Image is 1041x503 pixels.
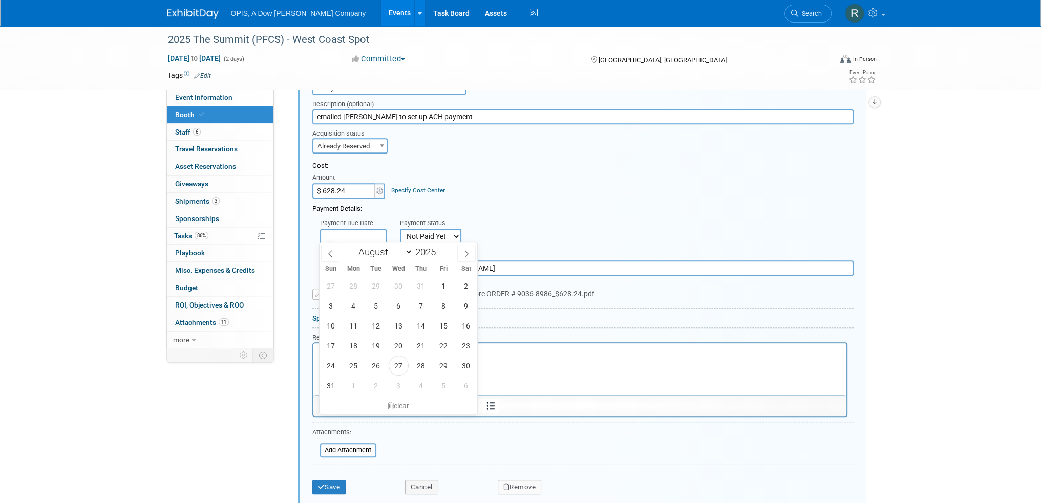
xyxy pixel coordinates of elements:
[852,55,876,63] div: In-Person
[411,316,431,336] span: August 14, 2025
[320,250,854,260] div: Payment Notes
[411,336,431,356] span: August 21, 2025
[344,376,364,396] span: September 1, 2025
[312,95,854,109] div: Description (optional)
[456,336,476,356] span: August 23, 2025
[27,42,527,52] li: Full-service support
[771,53,877,69] div: Event Format
[167,228,273,245] a: Tasks86%
[167,193,273,210] a: Shipments3
[400,218,469,229] div: Payment Status
[312,314,397,322] a: Specify Vendor/Order Info
[193,128,201,136] span: 6
[167,279,273,296] a: Budget
[464,399,481,413] button: Numbered list
[845,4,864,23] img: Renee Ortner
[312,480,346,494] button: Save
[312,138,388,154] span: Already Reserved
[167,158,273,175] a: Asset Reservations
[167,9,219,19] img: ExhibitDay
[167,332,273,348] a: more
[167,210,273,227] a: Sponsorships
[320,218,385,229] div: Payment Due Date
[313,343,846,395] iframe: Rich Text Area
[389,316,409,336] span: August 13, 2025
[387,266,410,272] span: Wed
[175,180,208,188] span: Giveaways
[456,356,476,376] span: August 30, 2025
[312,332,847,342] div: Reservation Notes/Details:
[848,70,876,75] div: Event Rating
[175,266,255,274] span: Misc. Expenses & Credits
[219,318,229,326] span: 11
[456,316,476,336] span: August 16, 2025
[175,111,206,119] span: Booth
[175,283,198,292] span: Budget
[389,296,409,316] span: August 6, 2025
[194,72,211,79] a: Edit
[312,161,854,171] div: Cost:
[167,314,273,331] a: Attachments11
[413,246,443,258] input: Year
[455,266,477,272] span: Sat
[312,124,390,138] div: Acquisition status
[175,197,220,205] span: Shipments
[6,5,130,12] b: All Single-Phase Service Options include:
[175,162,236,170] span: Asset Reservations
[456,276,476,296] span: August 2, 2025
[411,276,431,296] span: July 31, 2025
[312,199,854,214] div: Payment Details:
[231,9,366,17] span: OPIS, A Dow [PERSON_NAME] Company
[405,480,438,494] button: Cancel
[167,297,273,314] a: ROI, Objectives & ROO
[434,276,454,296] span: August 1, 2025
[366,276,386,296] span: July 29, 2025
[434,336,454,356] span: August 22, 2025
[366,376,386,396] span: September 2, 2025
[784,5,832,23] a: Search
[167,54,221,63] span: [DATE] [DATE]
[175,249,205,257] span: Playbook
[411,356,431,376] span: August 28, 2025
[366,296,386,316] span: August 5, 2025
[389,356,409,376] span: August 27, 2025
[27,33,527,42] li: Access to power
[498,480,542,494] button: Remove
[27,23,527,33] li: Extension cord
[366,336,386,356] span: August 19, 2025
[175,145,238,153] span: Travel Reservations
[321,336,341,356] span: August 17, 2025
[365,266,387,272] span: Tue
[167,245,273,261] a: Playbook
[411,296,431,316] span: August 7, 2025
[840,55,851,63] img: Format-Inperson.png
[432,266,455,272] span: Fri
[167,176,273,192] a: Giveaways
[167,141,273,158] a: Travel Reservations
[174,232,208,240] span: Tasks
[456,376,476,396] span: September 6, 2025
[599,56,727,64] span: [GEOGRAPHIC_DATA], [GEOGRAPHIC_DATA]
[344,336,364,356] span: August 18, 2025
[175,93,232,101] span: Event Information
[389,376,409,396] span: September 3, 2025
[434,376,454,396] span: September 5, 2025
[389,276,409,296] span: July 30, 2025
[434,316,454,336] span: August 15, 2025
[189,54,199,62] span: to
[321,316,341,336] span: August 10, 2025
[320,397,477,414] div: clear
[175,214,219,223] span: Sponsorships
[391,187,445,194] a: Specify Cost Center
[252,348,273,362] td: Toggle Event Tabs
[195,232,208,239] span: 86%
[321,376,341,396] span: August 31, 2025
[312,428,376,440] div: Attachments:
[167,262,273,279] a: Misc. Expenses & Credits
[344,296,364,316] span: August 4, 2025
[366,356,386,376] span: August 26, 2025
[482,399,499,413] button: Bullet list
[167,124,273,141] a: Staff6
[344,276,364,296] span: July 28, 2025
[321,296,341,316] span: August 3, 2025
